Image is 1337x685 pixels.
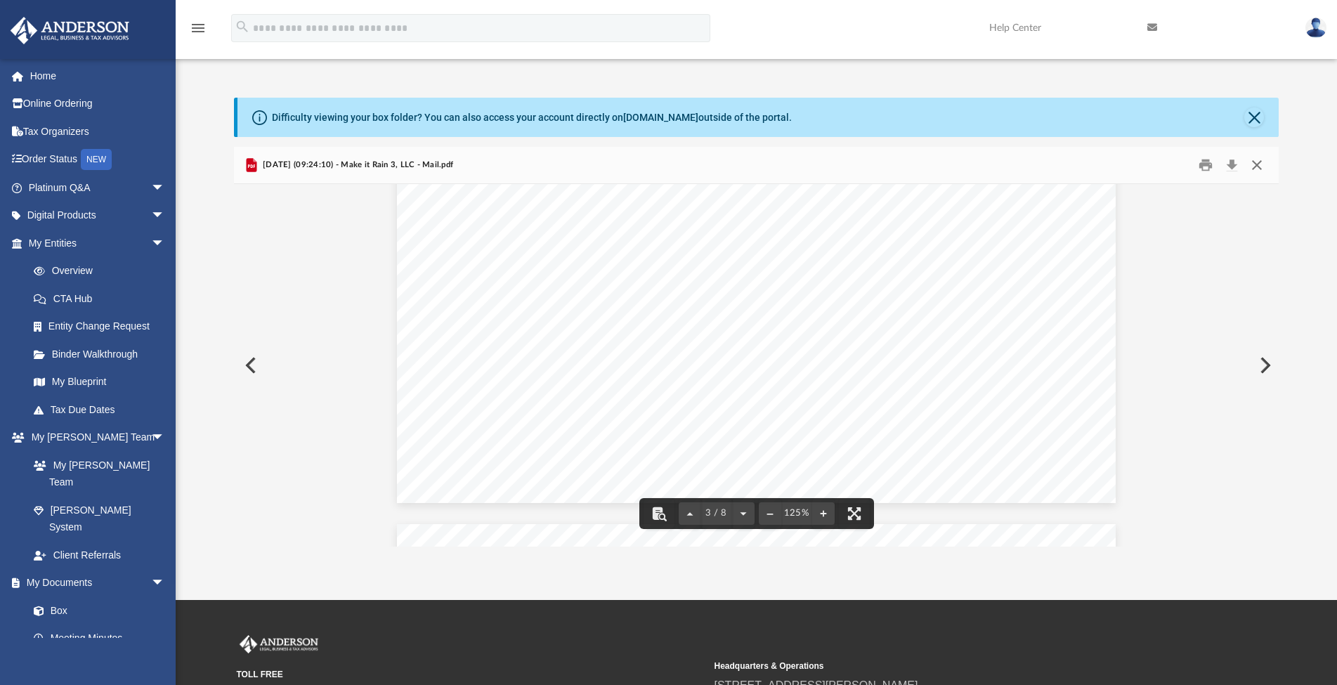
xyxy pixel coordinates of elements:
[10,202,186,230] a: Digital Productsarrow_drop_down
[20,285,186,313] a: CTA Hub
[20,396,186,424] a: Tax Due Dates
[237,635,321,653] img: Anderson Advisors Platinum Portal
[10,145,186,174] a: Order StatusNEW
[715,660,1182,672] small: Headquarters & Operations
[20,257,186,285] a: Overview
[272,110,792,125] div: Difficulty viewing your box folder? You can also access your account directly on outside of the p...
[20,496,179,541] a: [PERSON_NAME] System
[679,498,701,529] button: Previous page
[234,184,1279,547] div: Document Viewer
[151,202,179,230] span: arrow_drop_down
[1248,346,1279,385] button: Next File
[190,27,207,37] a: menu
[1305,18,1326,38] img: User Pic
[10,424,179,452] a: My [PERSON_NAME] Teamarrow_drop_down
[234,184,1279,547] div: File preview
[151,424,179,452] span: arrow_drop_down
[20,368,179,396] a: My Blueprint
[623,112,698,123] a: [DOMAIN_NAME]
[812,498,835,529] button: Zoom in
[151,569,179,598] span: arrow_drop_down
[235,19,250,34] i: search
[151,229,179,258] span: arrow_drop_down
[1219,154,1244,176] button: Download
[234,346,265,385] button: Previous File
[190,20,207,37] i: menu
[20,596,172,625] a: Box
[20,340,186,368] a: Binder Walkthrough
[20,451,172,496] a: My [PERSON_NAME] Team
[10,229,186,257] a: My Entitiesarrow_drop_down
[732,498,755,529] button: Next page
[1244,154,1270,176] button: Close
[10,174,186,202] a: Platinum Q&Aarrow_drop_down
[20,625,179,653] a: Meeting Minutes
[10,569,179,597] a: My Documentsarrow_drop_down
[1244,107,1264,127] button: Close
[6,17,133,44] img: Anderson Advisors Platinum Portal
[839,498,870,529] button: Enter fullscreen
[20,313,186,341] a: Entity Change Request
[234,147,1279,547] div: Preview
[1192,154,1220,176] button: Print
[781,509,812,518] div: Current zoom level
[10,62,186,90] a: Home
[237,668,705,681] small: TOLL FREE
[81,149,112,170] div: NEW
[20,541,179,569] a: Client Referrals
[260,159,454,171] span: [DATE] (09:24:10) - Make it Rain 3, LLC - Mail.pdf
[701,498,732,529] button: 3 / 8
[10,117,186,145] a: Tax Organizers
[644,498,674,529] button: Toggle findbar
[151,174,179,202] span: arrow_drop_down
[10,90,186,118] a: Online Ordering
[701,509,732,518] span: 3 / 8
[759,498,781,529] button: Zoom out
